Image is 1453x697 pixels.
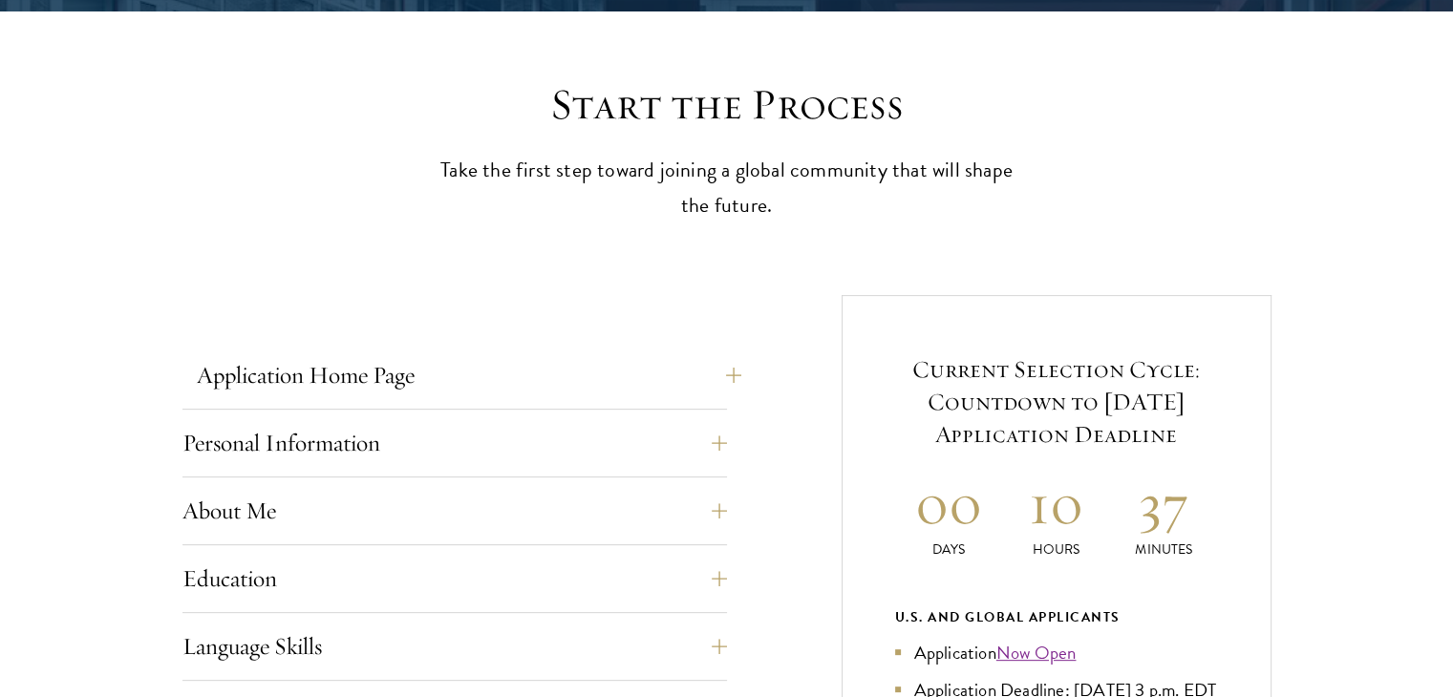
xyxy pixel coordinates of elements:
button: Personal Information [182,420,727,466]
button: About Me [182,488,727,534]
button: Education [182,556,727,602]
h2: Start the Process [431,78,1023,132]
p: Hours [1002,539,1110,560]
a: Now Open [996,639,1077,666]
h2: 00 [895,468,1003,539]
li: Application [895,639,1218,666]
p: Days [895,539,1003,560]
p: Minutes [1110,539,1218,560]
h2: 37 [1110,468,1218,539]
h2: 10 [1002,468,1110,539]
button: Language Skills [182,623,727,669]
button: Application Home Page [197,352,741,398]
h5: Current Selection Cycle: Countdown to [DATE] Application Deadline [895,353,1218,451]
p: Take the first step toward joining a global community that will shape the future. [431,153,1023,223]
div: U.S. and Global Applicants [895,605,1218,629]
